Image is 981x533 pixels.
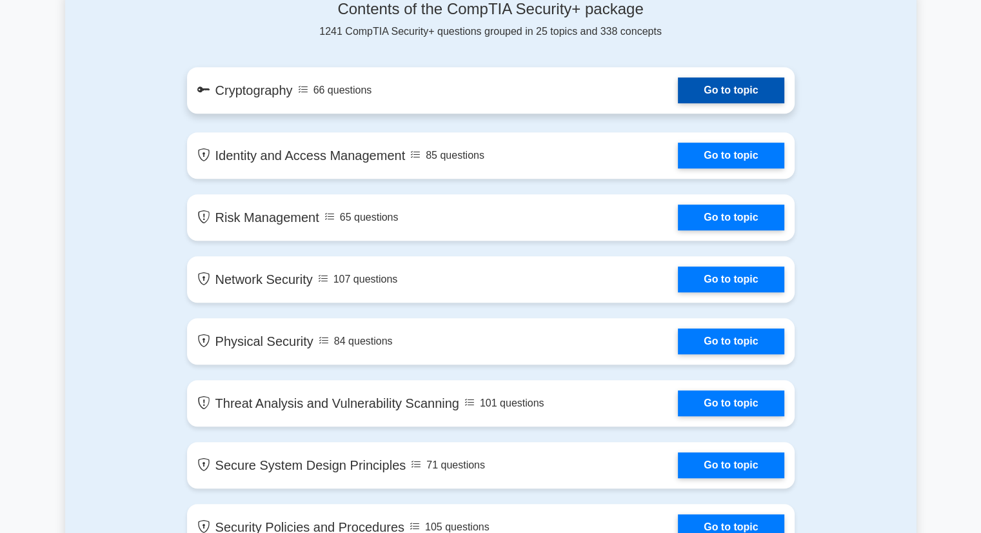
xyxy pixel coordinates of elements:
a: Go to topic [678,77,784,103]
a: Go to topic [678,328,784,354]
a: Go to topic [678,143,784,168]
a: Go to topic [678,266,784,292]
a: Go to topic [678,390,784,416]
a: Go to topic [678,205,784,230]
a: Go to topic [678,452,784,478]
